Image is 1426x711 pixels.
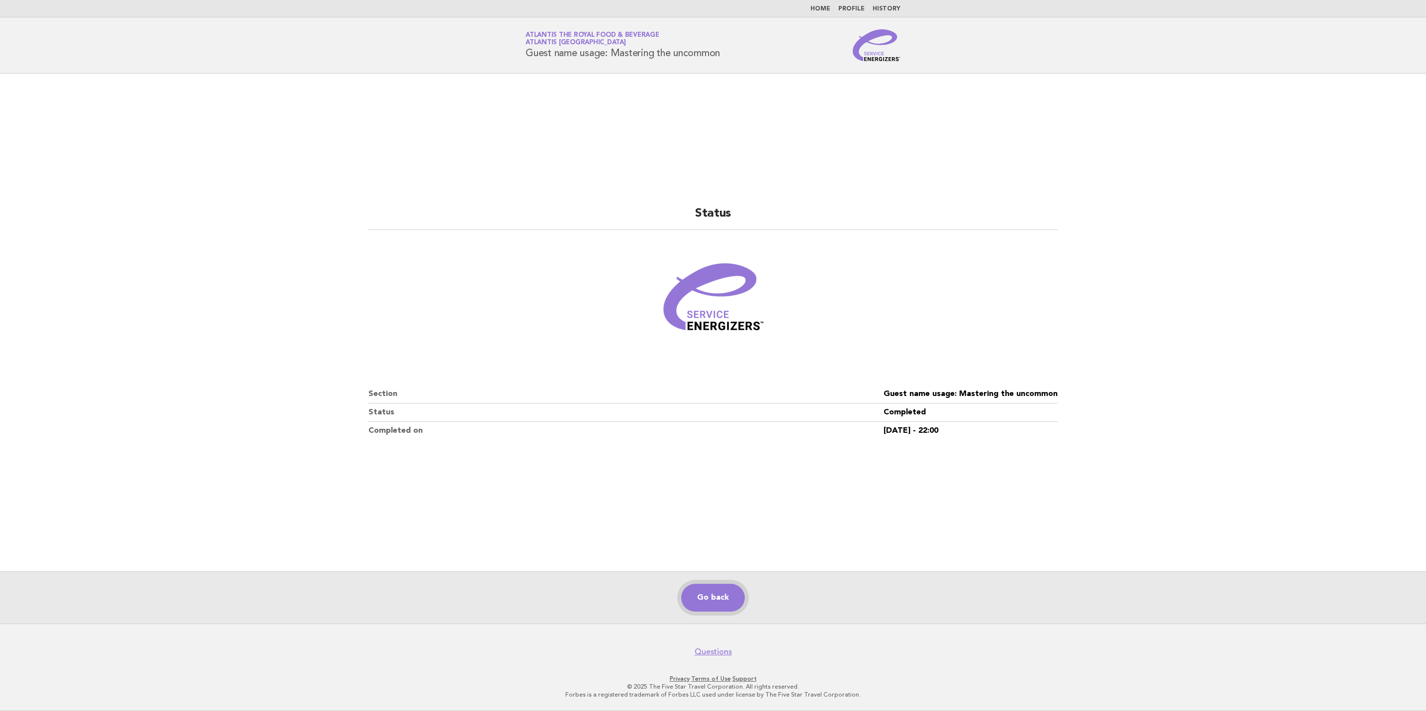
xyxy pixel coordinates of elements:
a: Terms of Use [691,675,731,682]
dt: Section [368,385,884,403]
a: History [873,6,900,12]
a: Home [810,6,830,12]
a: Support [732,675,757,682]
a: Go back [681,584,745,612]
dd: [DATE] - 22:00 [884,422,1058,440]
span: Atlantis [GEOGRAPHIC_DATA] [526,40,626,46]
a: Privacy [670,675,690,682]
a: Profile [838,6,865,12]
p: © 2025 The Five Star Travel Corporation. All rights reserved. [409,683,1017,691]
h1: Guest name usage: Mastering the uncommon [526,32,720,58]
h2: Status [368,206,1058,230]
dd: Guest name usage: Mastering the uncommon [884,385,1058,403]
p: · · [409,675,1017,683]
p: Forbes is a registered trademark of Forbes LLC used under license by The Five Star Travel Corpora... [409,691,1017,699]
a: Atlantis the Royal Food & BeverageAtlantis [GEOGRAPHIC_DATA] [526,32,659,46]
a: Questions [695,647,732,657]
img: Verified [653,242,773,361]
dt: Status [368,403,884,422]
img: Service Energizers [853,29,900,61]
dd: Completed [884,403,1058,422]
dt: Completed on [368,422,884,440]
